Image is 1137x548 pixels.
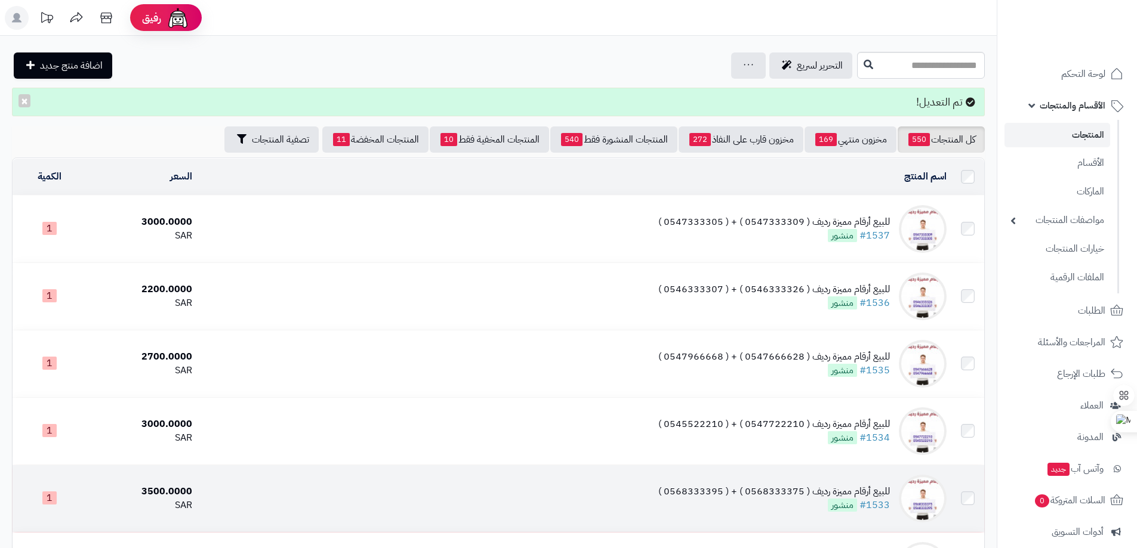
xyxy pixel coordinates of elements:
a: طلبات الإرجاع [1004,360,1130,388]
span: المراجعات والأسئلة [1038,334,1105,351]
div: SAR [91,364,192,377]
div: 3000.0000 [91,215,192,229]
a: الماركات [1004,179,1110,205]
a: العملاء [1004,391,1130,420]
span: اضافة منتج جديد [40,58,103,73]
span: 10 [440,133,457,146]
img: logo-2.png [1056,32,1126,57]
a: الملفات الرقمية [1004,265,1110,290]
img: للبيع أرقام مميزة رديف ( 0547722210 ) + ( 0545522210 ) [899,407,947,455]
span: رفيق [142,11,161,25]
img: للبيع أرقام مميزة رديف ( 0568333375 ) + ( 0568333395 ) [899,475,947,522]
span: لوحة التحكم [1061,66,1105,82]
img: للبيع أرقام مميزة رديف ( 0546333326 ) + ( 0546333307 ) [899,273,947,320]
span: العملاء [1080,397,1104,414]
span: منشور [828,296,857,309]
a: المنتجات المنشورة فقط540 [550,126,677,153]
a: الأقسام [1004,150,1110,176]
a: كل المنتجات550 [898,126,985,153]
a: خيارات المنتجات [1004,236,1110,262]
a: المنتجات المخفضة11 [322,126,429,153]
a: اضافة منتج جديد [14,52,112,79]
div: 3500.0000 [91,485,192,499]
span: 540 [561,133,583,146]
div: SAR [91,296,192,310]
a: المدونة [1004,423,1130,451]
span: التحرير لسريع [797,58,843,73]
a: المنتجات المخفية فقط10 [430,126,549,153]
img: للبيع أرقام مميزة رديف ( 0547333309 ) + ( 0547333305 ) [899,205,947,253]
span: 1 [42,491,57,504]
a: التحرير لسريع [769,52,852,79]
a: مخزون منتهي169 [805,126,896,153]
div: للبيع أرقام مميزة رديف ( 0547722210 ) + ( 0545522210 ) [658,417,890,431]
span: 550 [908,133,930,146]
span: جديد [1047,463,1070,476]
span: وآتس آب [1046,460,1104,477]
div: 3000.0000 [91,417,192,431]
button: × [19,94,30,107]
span: المدونة [1077,429,1104,445]
div: للبيع أرقام مميزة رديف ( 0568333375 ) + ( 0568333395 ) [658,485,890,499]
div: SAR [91,431,192,445]
div: 2700.0000 [91,350,192,364]
span: 272 [689,133,711,146]
span: الأقسام والمنتجات [1040,97,1105,114]
a: #1535 [859,363,890,377]
span: منشور [828,364,857,377]
img: ai-face.png [166,6,190,30]
span: 0 [1035,494,1049,507]
div: 2200.0000 [91,283,192,296]
div: SAR [91,499,192,512]
a: تحديثات المنصة [32,6,61,33]
span: 11 [333,133,350,146]
a: المنتجات [1004,123,1110,147]
span: 1 [42,222,57,235]
a: مواصفات المنتجات [1004,208,1110,233]
button: تصفية المنتجات [224,126,319,153]
a: السلات المتروكة0 [1004,486,1130,515]
a: الطلبات [1004,296,1130,325]
a: مخزون قارب على النفاذ272 [679,126,803,153]
a: لوحة التحكم [1004,60,1130,88]
img: للبيع أرقام مميزة رديف ( 0547666628 ) + ( 0547966668 ) [899,340,947,388]
a: #1537 [859,228,890,243]
a: #1533 [859,498,890,512]
span: 1 [42,424,57,437]
span: منشور [828,499,857,512]
div: SAR [91,229,192,243]
span: 169 [815,133,837,146]
a: أدوات التسويق [1004,518,1130,546]
a: اسم المنتج [904,169,947,184]
span: السلات المتروكة [1034,492,1105,509]
span: أدوات التسويق [1052,524,1104,540]
div: تم التعديل! [12,88,985,116]
div: للبيع أرقام مميزة رديف ( 0547666628 ) + ( 0547966668 ) [658,350,890,364]
span: 1 [42,357,57,370]
a: الكمية [38,169,61,184]
div: للبيع أرقام مميزة رديف ( 0546333326 ) + ( 0546333307 ) [658,283,890,296]
span: تصفية المنتجات [252,132,309,147]
span: الطلبات [1078,302,1105,319]
div: للبيع أرقام مميزة رديف ( 0547333309 ) + ( 0547333305 ) [658,215,890,229]
span: منشور [828,431,857,444]
span: منشور [828,229,857,242]
a: #1536 [859,296,890,310]
span: طلبات الإرجاع [1057,366,1105,382]
a: المراجعات والأسئلة [1004,328,1130,357]
a: #1534 [859,431,890,445]
a: السعر [170,169,192,184]
span: 1 [42,289,57,302]
a: وآتس آبجديد [1004,454,1130,483]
